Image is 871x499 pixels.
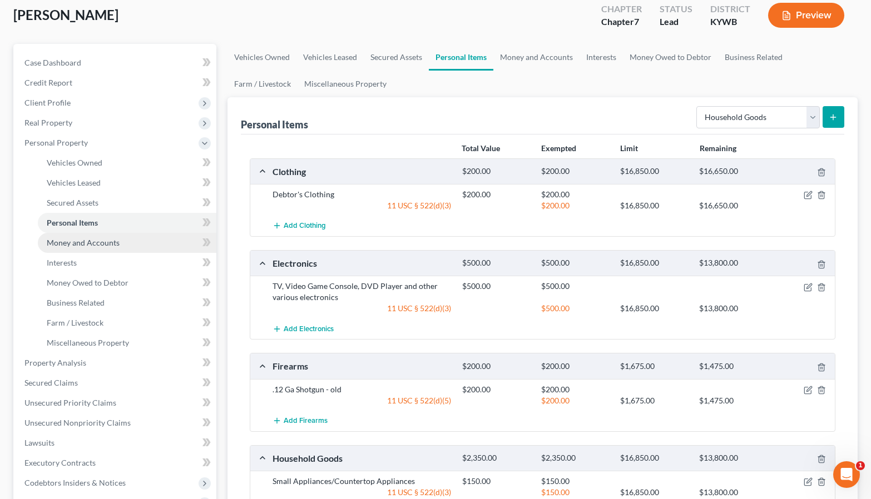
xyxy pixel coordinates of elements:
[47,158,102,167] span: Vehicles Owned
[38,273,216,293] a: Money Owed to Debtor
[457,281,536,292] div: $500.00
[267,189,457,200] div: Debtor's Clothing
[227,44,296,71] a: Vehicles Owned
[16,73,216,93] a: Credit Report
[24,78,72,87] span: Credit Report
[298,71,393,97] a: Miscellaneous Property
[623,44,718,71] a: Money Owed to Debtor
[457,453,536,463] div: $2,350.00
[267,200,457,211] div: 11 USC § 522(d)(3)
[536,361,615,372] div: $200.00
[267,303,457,314] div: 11 USC § 522(d)(3)
[660,16,692,28] div: Lead
[24,458,96,467] span: Executory Contracts
[364,44,429,71] a: Secured Assets
[536,476,615,487] div: $150.00
[24,118,72,127] span: Real Property
[710,16,750,28] div: KYWB
[615,200,694,211] div: $16,850.00
[615,303,694,314] div: $16,850.00
[16,453,216,473] a: Executory Contracts
[284,416,328,425] span: Add Firearms
[284,222,326,231] span: Add Clothing
[267,384,457,395] div: .12 Ga Shotgun - old
[718,44,789,71] a: Business Related
[694,453,773,463] div: $13,800.00
[16,53,216,73] a: Case Dashboard
[227,71,298,97] a: Farm / Livestock
[241,118,308,131] div: Personal Items
[24,378,78,387] span: Secured Claims
[536,303,615,314] div: $500.00
[38,313,216,333] a: Farm / Livestock
[267,360,457,372] div: Firearms
[38,173,216,193] a: Vehicles Leased
[24,138,88,147] span: Personal Property
[660,3,692,16] div: Status
[833,461,860,488] iframe: Intercom live chat
[16,353,216,373] a: Property Analysis
[24,418,131,427] span: Unsecured Nonpriority Claims
[462,143,500,153] strong: Total Value
[694,166,773,177] div: $16,650.00
[457,166,536,177] div: $200.00
[457,476,536,487] div: $150.00
[267,166,457,177] div: Clothing
[601,16,642,28] div: Chapter
[38,253,216,273] a: Interests
[768,3,844,28] button: Preview
[47,338,129,347] span: Miscellaneous Property
[536,384,615,395] div: $200.00
[38,213,216,233] a: Personal Items
[13,7,118,23] span: [PERSON_NAME]
[267,476,457,487] div: Small Appliances/Countertop Appliances
[457,258,536,268] div: $500.00
[47,238,120,247] span: Money and Accounts
[615,166,694,177] div: $16,850.00
[536,200,615,211] div: $200.00
[634,16,639,27] span: 7
[38,333,216,353] a: Miscellaneous Property
[16,393,216,413] a: Unsecured Priority Claims
[694,258,773,268] div: $13,800.00
[267,452,457,464] div: Household Goods
[24,358,86,367] span: Property Analysis
[24,98,71,107] span: Client Profile
[536,395,615,406] div: $200.00
[493,44,580,71] a: Money and Accounts
[16,433,216,453] a: Lawsuits
[694,395,773,406] div: $1,475.00
[536,281,615,292] div: $500.00
[273,318,334,339] button: Add Electronics
[47,178,101,187] span: Vehicles Leased
[536,166,615,177] div: $200.00
[615,258,694,268] div: $16,850.00
[615,395,694,406] div: $1,675.00
[24,398,116,407] span: Unsecured Priority Claims
[541,143,576,153] strong: Exempted
[536,453,615,463] div: $2,350.00
[24,58,81,67] span: Case Dashboard
[694,361,773,372] div: $1,475.00
[24,478,126,487] span: Codebtors Insiders & Notices
[457,361,536,372] div: $200.00
[38,193,216,213] a: Secured Assets
[47,218,98,227] span: Personal Items
[601,3,642,16] div: Chapter
[16,413,216,433] a: Unsecured Nonpriority Claims
[273,216,326,236] button: Add Clothing
[536,189,615,200] div: $200.00
[267,281,457,303] div: TV, Video Game Console, DVD Player and other various electronics
[700,143,736,153] strong: Remaining
[38,293,216,313] a: Business Related
[615,487,694,498] div: $16,850.00
[16,373,216,393] a: Secured Claims
[47,278,128,287] span: Money Owed to Debtor
[694,487,773,498] div: $13,800.00
[47,258,77,267] span: Interests
[615,453,694,463] div: $16,850.00
[429,44,493,71] a: Personal Items
[457,384,536,395] div: $200.00
[856,461,865,470] span: 1
[710,3,750,16] div: District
